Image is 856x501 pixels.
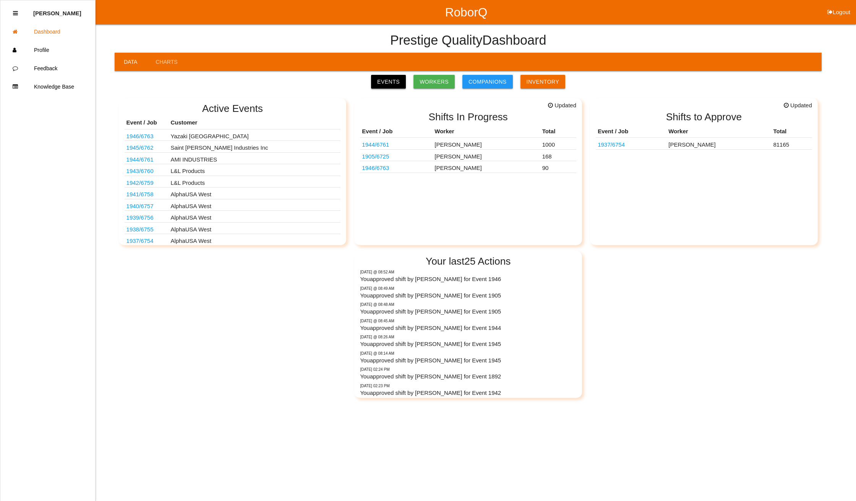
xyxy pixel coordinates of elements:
a: 1938/6755 [126,226,154,233]
a: 1937/6754 [598,141,625,148]
a: 1943/6760 [126,168,154,174]
td: BA1194-02 [125,222,169,234]
td: [PERSON_NAME] [666,138,771,150]
a: 1945/6762 [126,144,154,151]
p: Monday @ 08:26 AM [360,334,576,340]
a: 1905/6725 [362,153,389,160]
td: L&L Products [169,176,340,187]
p: Diana Harris [33,4,81,16]
a: 1937/6754 [126,238,154,244]
p: Today @ 08:52 AM [360,269,576,275]
a: 1939/6756 [126,214,154,221]
td: S1873 [125,187,169,199]
td: L1M8 10C666 GF [125,129,169,141]
p: Today @ 08:45 AM [360,318,576,324]
p: You approved shift by [PERSON_NAME] for Event 1905 [360,291,576,300]
td: L&L Products [169,164,340,176]
th: Event / Job [125,116,169,129]
h2: Active Events [125,103,341,114]
td: [PERSON_NAME] [433,161,540,173]
td: 68375451AE/50AE, 68483789AE,88AE [125,141,169,153]
p: 09/30/2025 02:23 PM [360,383,576,389]
h2: Shifts In Progress [360,112,576,123]
td: 21018663 [125,152,169,164]
th: Customer [169,116,340,129]
td: 10301666 [360,149,433,161]
span: Updated [784,101,812,110]
td: AlphaUSA West [169,234,340,246]
a: 1942/6759 [126,179,154,186]
p: 09/30/2025 02:24 PM [360,367,576,372]
span: Updated [548,101,576,110]
a: 1940/6757 [126,203,154,209]
tr: 10301666 [360,149,576,161]
td: 68232622AC-B [125,176,169,187]
td: 68545120AD/121AD (537369 537371) [125,164,169,176]
th: Worker [433,125,540,138]
a: 1946/6763 [126,133,154,139]
th: Event / Job [596,125,666,138]
td: 21018663 [360,138,433,150]
a: 1944/6761 [126,156,154,163]
p: You approved shift by [PERSON_NAME] for Event 1892 [360,372,576,381]
td: L1M8 10C666 GF [360,161,433,173]
a: Events [371,75,406,89]
td: S2050-00 [125,211,169,223]
a: Workers [413,75,455,89]
td: K13360 [125,199,169,211]
p: Monday @ 08:14 AM [360,351,576,356]
td: [PERSON_NAME] [433,138,540,150]
h2: Your last 25 Actions [360,256,576,267]
td: 168 [540,149,576,161]
h4: Prestige Quality Dashboard [390,33,546,48]
p: You approved shift by [PERSON_NAME] for Event 1942 [360,389,576,398]
a: Charts [146,53,186,71]
td: AlphaUSA West [169,222,340,234]
td: Saint [PERSON_NAME] Industries Inc [169,141,340,153]
a: 1941/6758 [126,191,154,197]
td: 90 [540,161,576,173]
a: Inventory [520,75,566,89]
th: Total [540,125,576,138]
th: Total [771,125,812,138]
p: Today @ 08:49 AM [360,286,576,291]
td: [PERSON_NAME] [433,149,540,161]
a: Profile [0,41,95,59]
a: Knowledge Base [0,78,95,96]
td: Yazaki [GEOGRAPHIC_DATA] [169,129,340,141]
td: 81165 [771,138,812,150]
p: You approved shift by [PERSON_NAME] for Event 1905 [360,307,576,316]
td: 1000 [540,138,576,150]
p: You approved shift by [PERSON_NAME] for Event 1945 [360,340,576,349]
a: 1944/6761 [362,141,389,148]
p: You approved shift by [PERSON_NAME] for Event 1944 [360,324,576,333]
a: 1946/6763 [362,165,389,171]
h2: Shifts to Approve [596,112,812,123]
tr: L1M8 10C666 GF [360,161,576,173]
p: You approved shift by [PERSON_NAME] for Event 1946 [360,275,576,284]
p: Today @ 08:48 AM [360,302,576,307]
td: AlphaUSA West [169,211,340,223]
tr: K9250H [596,138,812,150]
a: Dashboard [0,23,95,41]
a: Companions [462,75,513,89]
div: Close [13,4,18,23]
td: AMI INDUSTRIES [169,152,340,164]
a: Feedback [0,59,95,78]
th: Worker [666,125,771,138]
a: Data [115,53,146,71]
th: Event / Job [360,125,433,138]
td: AlphaUSA West [169,199,340,211]
p: You approved shift by [PERSON_NAME] for Event 1945 [360,356,576,365]
td: AlphaUSA West [169,187,340,199]
tr: 21018663 [360,138,576,150]
td: K9250H [125,234,169,246]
